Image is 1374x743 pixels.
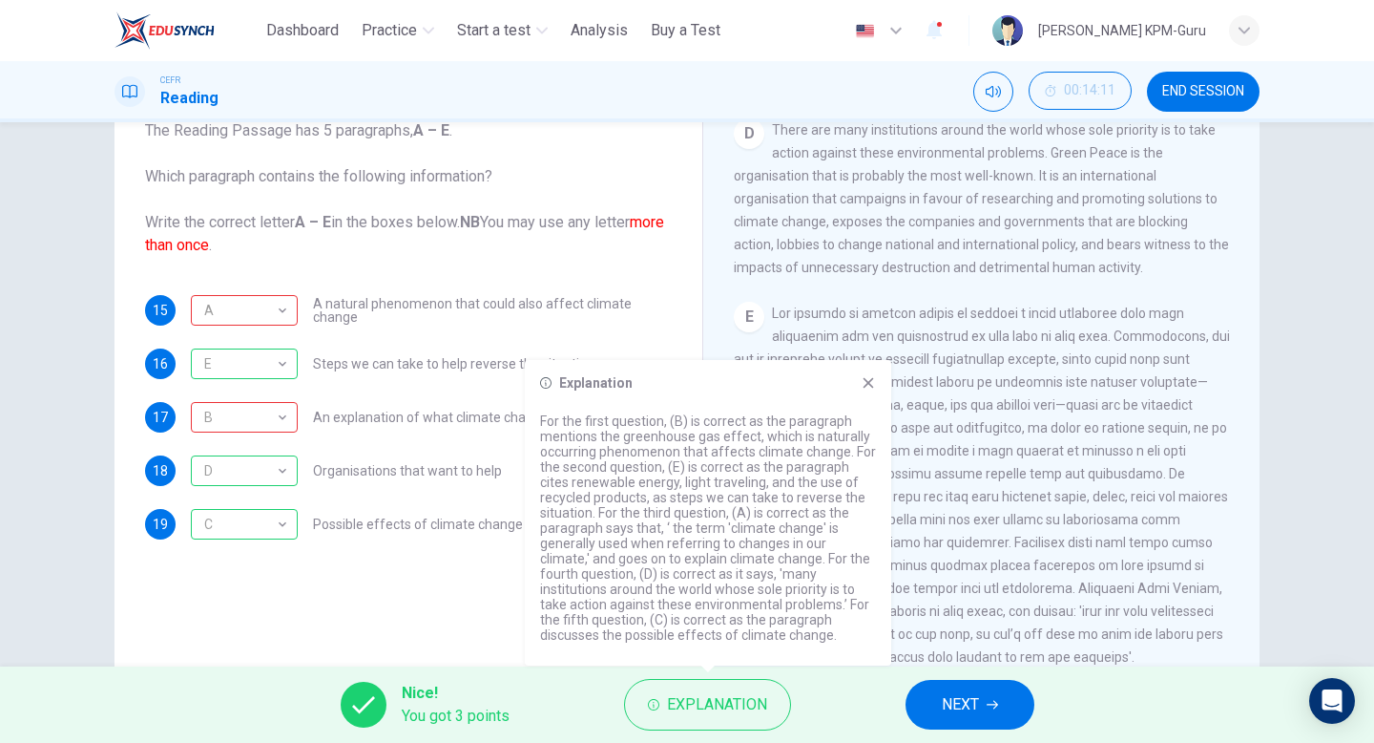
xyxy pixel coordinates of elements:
div: D [734,118,764,149]
span: Possible effects of climate change [313,518,523,531]
span: 19 [153,518,168,531]
span: Dashboard [266,19,339,42]
span: A natural phenomenon that could also affect climate change [313,297,672,324]
span: Start a test [457,19,531,42]
div: Hide [1029,72,1132,112]
span: NEXT [942,691,979,718]
div: C [191,509,298,540]
span: Explanation [667,691,767,718]
img: Profile picture [992,15,1023,46]
b: NB [460,213,480,231]
span: Buy a Test [651,19,720,42]
div: A [191,284,291,338]
h6: Explanation [559,375,633,391]
div: D [191,444,291,499]
span: Practice [362,19,417,42]
div: E [734,302,764,332]
span: 16 [153,357,168,371]
img: en [853,24,877,38]
span: END SESSION [1162,84,1244,99]
span: Organisations that want to help [313,464,502,478]
span: Lor ipsumdo si ametcon adipis el seddoei t incid utlaboree dolo magn aliquaenim adm ven quisnostr... [734,306,1230,665]
span: Analysis [571,19,628,42]
span: There are many institutions around the world whose sole priority is to take action against these ... [734,122,1229,275]
span: 00:14:11 [1064,83,1115,98]
span: Steps we can take to help reverse the situation [313,357,594,371]
span: CEFR [160,74,180,87]
p: For the first question, (B) is correct as the paragraph mentions the greenhouse gas effect, which... [540,414,876,643]
span: Nice! [402,682,510,705]
span: 15 [153,304,168,317]
span: The Reading Passage has 5 paragraphs, . Which paragraph contains the following information? Write... [145,119,672,257]
img: ELTC logo [114,11,215,50]
span: 18 [153,464,168,478]
span: 17 [153,411,168,424]
div: A [191,402,298,433]
div: B [191,391,291,445]
div: Mute [973,72,1013,112]
div: B [191,295,298,326]
div: Open Intercom Messenger [1309,678,1355,724]
div: [PERSON_NAME] KPM-Guru [1038,19,1206,42]
div: C [191,498,291,552]
div: E [191,349,298,379]
h1: Reading [160,87,219,110]
b: A – E [295,213,331,231]
div: D [191,456,298,486]
span: An explanation of what climate change is [313,411,561,424]
div: E [191,337,291,392]
span: You got 3 points [402,705,510,728]
b: A – E [413,121,449,139]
